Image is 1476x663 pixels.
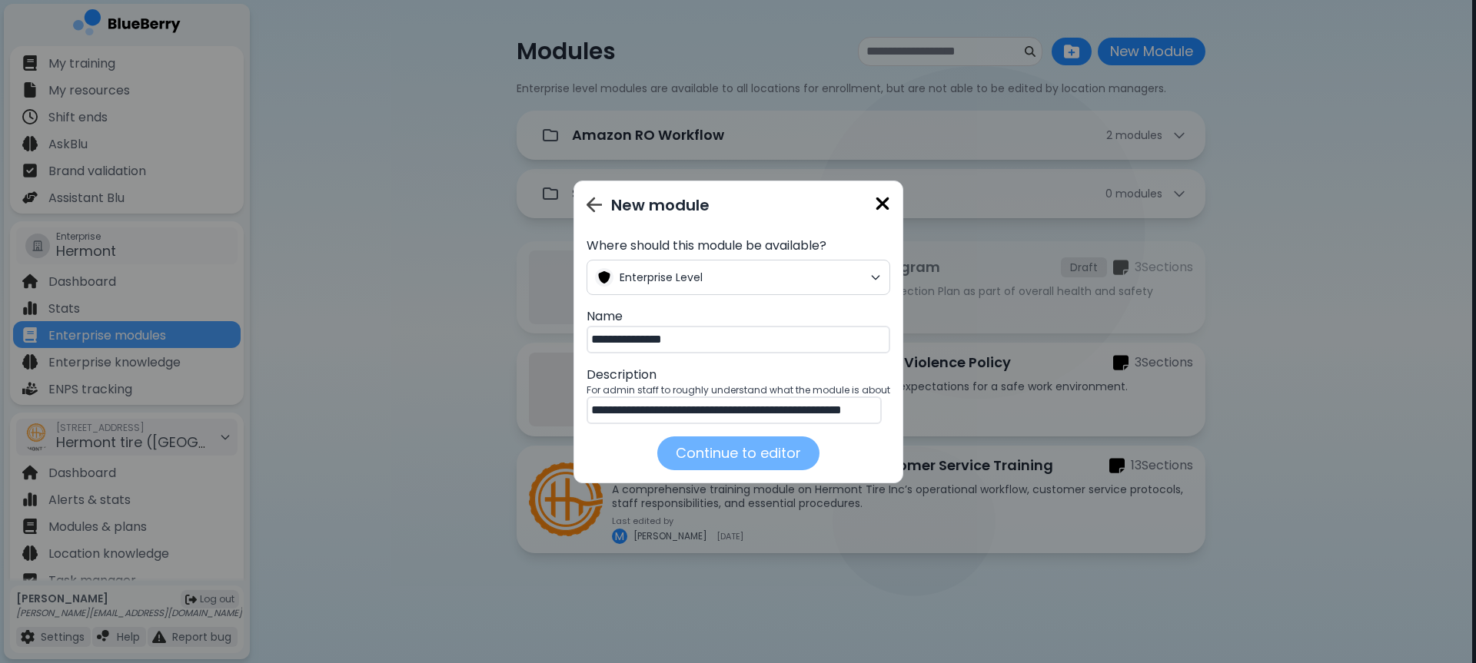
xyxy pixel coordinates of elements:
[587,307,890,326] p: Name
[875,194,890,214] img: close icon
[611,194,710,217] p: New module
[587,366,890,384] p: Description
[587,384,890,396] p: For admin staff to roughly understand what the module is about
[595,268,613,287] img: Enterprise
[587,237,890,255] p: Where should this module be available?
[620,270,863,284] span: Enterprise Level
[587,197,602,213] img: Go back
[657,436,819,470] button: Continue to editor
